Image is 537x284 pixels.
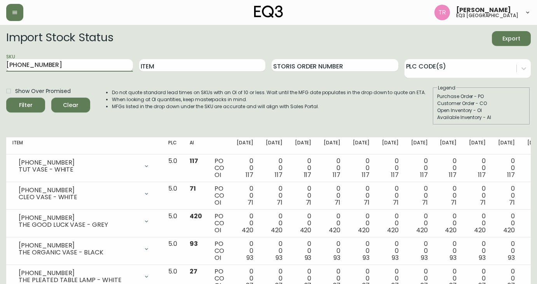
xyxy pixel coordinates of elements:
[492,31,531,46] button: Export
[300,226,312,235] span: 420
[305,253,312,262] span: 93
[498,240,515,261] div: 0 0
[405,137,434,154] th: [DATE]
[498,185,515,206] div: 0 0
[19,221,139,228] div: THE GOOD LUCK VASE - GREY
[469,240,486,261] div: 0 0
[162,154,183,182] td: 5.0
[266,213,282,234] div: 0 0
[440,213,457,234] div: 0 0
[237,158,253,179] div: 0 0
[183,137,208,154] th: AI
[275,253,282,262] span: 93
[503,226,515,235] span: 420
[304,170,312,179] span: 117
[237,185,253,206] div: 0 0
[214,158,224,179] div: PO CO
[508,253,515,262] span: 93
[12,158,156,175] div: [PHONE_NUMBER]TUT VASE - WHITE
[324,240,340,261] div: 0 0
[507,170,515,179] span: 117
[509,198,515,207] span: 71
[437,114,526,121] div: Available Inventory - AI
[162,182,183,210] td: 5.0
[456,7,511,13] span: [PERSON_NAME]
[19,159,139,166] div: [PHONE_NUMBER]
[214,170,221,179] span: OI
[449,170,457,179] span: 117
[237,213,253,234] div: 0 0
[363,253,370,262] span: 93
[19,194,139,201] div: CLEO VASE - WHITE
[19,187,139,194] div: [PHONE_NUMBER]
[498,158,515,179] div: 0 0
[353,158,370,179] div: 0 0
[214,213,224,234] div: PO CO
[277,198,282,207] span: 71
[266,158,282,179] div: 0 0
[362,170,370,179] span: 117
[306,198,312,207] span: 71
[456,13,518,18] h5: eq3 [GEOGRAPHIC_DATA]
[434,5,450,20] img: 214b9049a7c64896e5c13e8f38ff7a87
[382,158,399,179] div: 0 0
[6,31,113,46] h2: Import Stock Status
[248,198,253,207] span: 71
[479,253,486,262] span: 93
[480,198,486,207] span: 71
[289,137,318,154] th: [DATE]
[6,137,162,154] th: Item
[498,34,525,44] span: Export
[440,158,457,179] div: 0 0
[214,185,224,206] div: PO CO
[254,5,283,18] img: logo
[440,240,457,261] div: 0 0
[295,158,312,179] div: 0 0
[387,226,399,235] span: 420
[474,226,486,235] span: 420
[437,107,526,114] div: Open Inventory - OI
[19,277,139,284] div: THE PLEATED TABLE LAMP - WHITE
[364,198,370,207] span: 71
[411,158,428,179] div: 0 0
[162,137,183,154] th: PLC
[271,226,282,235] span: 420
[112,96,426,103] li: When looking at OI quantities, keep masterpacks in mind.
[246,170,253,179] span: 117
[411,185,428,206] div: 0 0
[333,253,340,262] span: 93
[411,213,428,234] div: 0 0
[214,240,224,261] div: PO CO
[440,185,457,206] div: 0 0
[382,213,399,234] div: 0 0
[324,158,340,179] div: 0 0
[246,253,253,262] span: 93
[266,185,282,206] div: 0 0
[58,100,84,110] span: Clear
[333,170,340,179] span: 117
[347,137,376,154] th: [DATE]
[469,158,486,179] div: 0 0
[376,137,405,154] th: [DATE]
[353,213,370,234] div: 0 0
[437,84,456,91] legend: Legend
[19,214,139,221] div: [PHONE_NUMBER]
[353,240,370,261] div: 0 0
[434,137,463,154] th: [DATE]
[19,270,139,277] div: [PHONE_NUMBER]
[190,212,202,221] span: 420
[190,156,198,165] span: 117
[317,137,347,154] th: [DATE]
[335,198,340,207] span: 71
[214,226,221,235] span: OI
[237,240,253,261] div: 0 0
[6,98,45,112] button: Filter
[15,87,71,95] span: Show Over Promised
[19,249,139,256] div: THE ORGANIC VASE - BLACK
[266,240,282,261] div: 0 0
[437,93,526,100] div: Purchase Order - PO
[469,185,486,206] div: 0 0
[382,240,399,261] div: 0 0
[295,240,312,261] div: 0 0
[190,239,198,248] span: 93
